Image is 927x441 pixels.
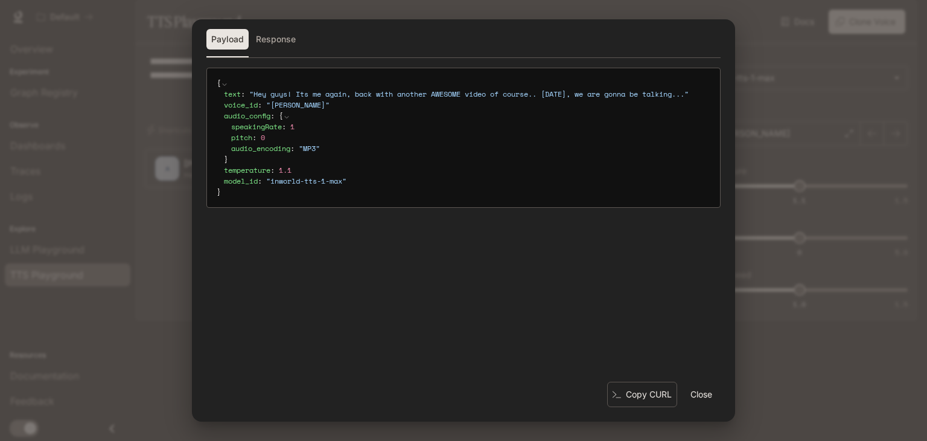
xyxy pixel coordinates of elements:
[217,78,221,88] span: {
[249,89,689,99] span: " Hey guys! Its me again, back with another AWESOME video of course.. [DATE], we are gonna be tal...
[266,100,330,110] span: " [PERSON_NAME] "
[231,132,710,143] div: :
[231,143,290,153] span: audio_encoding
[231,121,710,132] div: :
[682,382,721,407] button: Close
[224,176,258,186] span: model_id
[266,176,346,186] span: " inworld-tts-1-max "
[231,121,282,132] span: speakingRate
[206,29,249,50] button: Payload
[279,111,283,121] span: {
[224,89,241,99] span: text
[217,187,221,197] span: }
[224,154,228,164] span: }
[224,100,258,110] span: voice_id
[224,165,710,176] div: :
[224,165,270,175] span: temperature
[290,121,295,132] span: 1
[261,132,265,143] span: 0
[299,143,320,153] span: " MP3 "
[224,100,710,111] div: :
[224,89,710,100] div: :
[224,111,270,121] span: audio_config
[231,132,252,143] span: pitch
[224,111,710,165] div: :
[279,165,291,175] span: 1.1
[251,29,301,50] button: Response
[224,176,710,187] div: :
[607,382,677,408] button: Copy CURL
[231,143,710,154] div: :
